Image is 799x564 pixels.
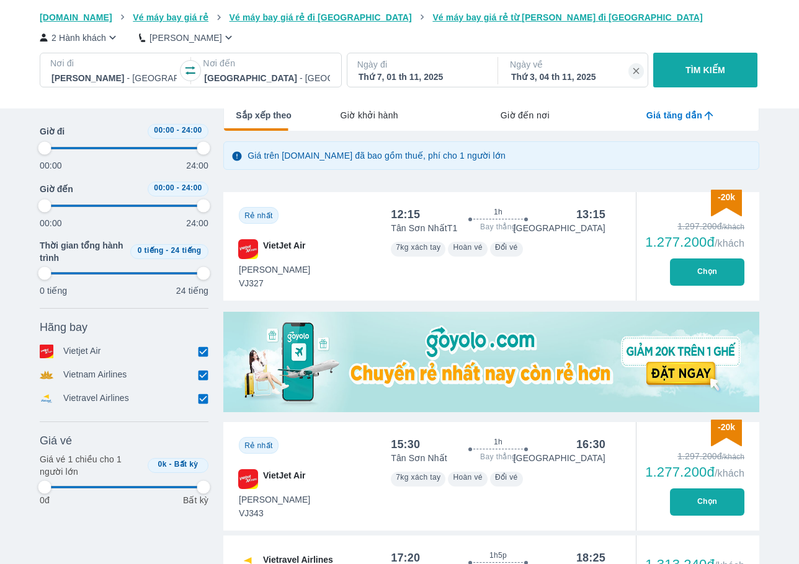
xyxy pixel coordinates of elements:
p: Vietjet Air [63,345,101,358]
span: VietJet Air [263,239,305,259]
p: 00:00 [40,217,62,229]
span: VJ327 [239,277,310,289]
p: [GEOGRAPHIC_DATA] [514,452,605,464]
p: Vietravel Airlines [63,392,129,405]
span: 1h5p [489,550,507,560]
span: 24:00 [182,183,202,192]
span: 7kg xách tay [396,243,440,252]
span: Đổi vé [495,243,518,252]
span: /khách [715,238,744,249]
p: 2 Hành khách [51,32,106,44]
p: [PERSON_NAME] [150,32,222,44]
span: 0 tiếng [138,246,164,255]
span: [DOMAIN_NAME] [40,12,112,22]
span: VJ343 [239,507,310,519]
span: 24:00 [182,126,202,134]
span: Hãng bay [40,320,87,335]
span: - [166,246,168,255]
span: - [177,183,179,192]
span: /khách [715,468,744,478]
span: [PERSON_NAME] [239,493,310,506]
span: [PERSON_NAME] [239,263,310,276]
p: Bất kỳ [183,494,208,506]
span: Bất kỳ [174,460,199,469]
span: -20k [718,192,735,202]
p: 0 tiếng [40,284,67,297]
span: - [177,126,179,134]
p: Tân Sơn Nhất [391,452,447,464]
p: [GEOGRAPHIC_DATA] [514,222,605,234]
span: Hoàn vé [453,473,483,482]
span: Giờ khởi hành [341,109,398,121]
p: Giá trên [DOMAIN_NAME] đã bao gồm thuế, phí cho 1 người lớn [248,149,506,162]
p: Tân Sơn Nhất T1 [391,222,457,234]
img: VJ [238,469,258,489]
div: 1.297.200đ [645,450,744,462]
span: Giá tăng dần [646,109,702,121]
div: 13:15 [576,207,605,222]
span: VietJet Air [263,469,305,489]
button: 2 Hành khách [40,31,119,44]
p: Nơi đến [203,57,331,69]
span: 24 tiếng [171,246,202,255]
span: 00:00 [154,126,174,134]
span: - [169,460,172,469]
span: 7kg xách tay [396,473,440,482]
p: 24:00 [186,159,208,172]
div: 1.277.200đ [645,235,744,250]
span: Giờ đi [40,125,65,138]
button: [PERSON_NAME] [139,31,235,44]
img: discount [711,420,742,446]
p: Nơi đi [50,57,178,69]
span: 0k [158,460,167,469]
span: Rẻ nhất [244,441,272,450]
img: VJ [238,239,258,259]
div: 1.297.200đ [645,220,744,232]
span: Vé máy bay giá rẻ từ [PERSON_NAME] đi [GEOGRAPHIC_DATA] [432,12,703,22]
span: Vé máy bay giá rẻ đi [GEOGRAPHIC_DATA] [230,12,412,22]
span: Giờ đến nơi [501,109,550,121]
img: media-0 [223,312,759,412]
button: Chọn [670,488,744,516]
div: 15:30 [391,437,420,452]
span: Thời gian tổng hành trình [40,239,125,264]
span: -20k [718,422,735,432]
p: Giá vé 1 chiều cho 1 người lớn [40,453,143,478]
p: Ngày về [510,58,638,71]
span: 1h [494,207,502,217]
button: Chọn [670,258,744,286]
p: 00:00 [40,159,62,172]
div: Thứ 7, 01 th 11, 2025 [359,71,484,83]
p: 24:00 [186,217,208,229]
p: 24 tiếng [176,284,208,297]
span: Vé máy bay giá rẻ [133,12,208,22]
div: 12:15 [391,207,420,222]
span: Hoàn vé [453,243,483,252]
span: 00:00 [154,183,174,192]
img: discount [711,190,742,216]
button: TÌM KIẾM [653,53,757,87]
span: Giờ đến [40,183,73,195]
p: 0đ [40,494,50,506]
p: Vietnam Airlines [63,368,127,382]
span: Đổi vé [495,473,518,482]
p: Ngày đi [357,58,485,71]
div: lab API tabs example [292,102,759,128]
div: 16:30 [576,437,605,452]
span: Rẻ nhất [244,211,272,220]
span: 1h [494,437,502,447]
p: TÌM KIẾM [685,64,725,76]
span: Sắp xếp theo [236,109,292,121]
div: Thứ 3, 04 th 11, 2025 [511,71,636,83]
div: 1.277.200đ [645,465,744,480]
nav: breadcrumb [40,11,759,24]
span: Giá vé [40,433,72,448]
